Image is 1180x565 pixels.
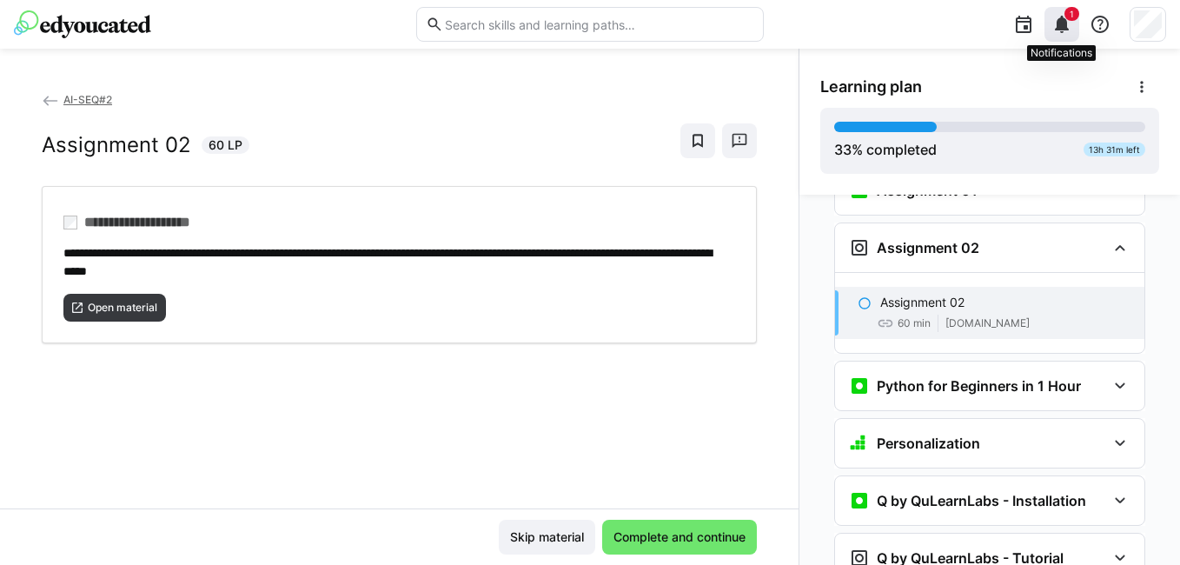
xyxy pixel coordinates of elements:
[877,239,979,256] h3: Assignment 02
[42,132,191,158] h2: Assignment 02
[86,301,159,315] span: Open material
[1070,9,1074,19] span: 1
[499,520,595,555] button: Skip material
[820,77,922,96] span: Learning plan
[1084,143,1145,156] div: 13h 31m left
[63,93,112,106] span: AI-SEQ#2
[611,528,748,546] span: Complete and continue
[834,139,937,160] div: % completed
[945,316,1030,330] span: [DOMAIN_NAME]
[63,294,166,322] button: Open material
[602,520,757,555] button: Complete and continue
[1027,45,1096,61] div: Notifications
[898,316,931,330] span: 60 min
[209,136,242,154] span: 60 LP
[42,93,112,106] a: AI-SEQ#2
[507,528,587,546] span: Skip material
[877,435,980,452] h3: Personalization
[443,17,754,32] input: Search skills and learning paths…
[834,141,852,158] span: 33
[877,492,1086,509] h3: Q by QuLearnLabs - Installation
[880,294,965,311] p: Assignment 02
[877,377,1081,395] h3: Python for Beginners in 1 Hour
